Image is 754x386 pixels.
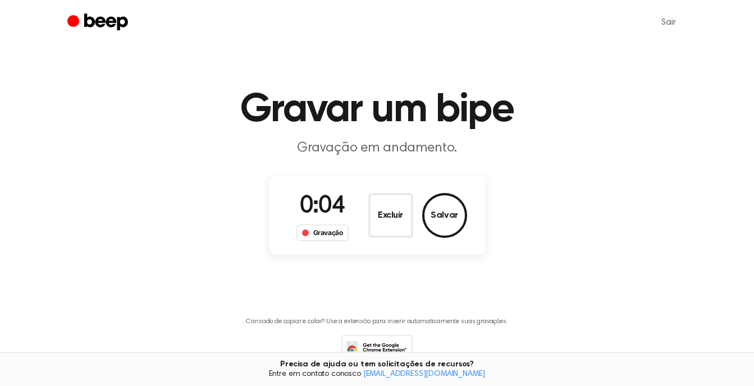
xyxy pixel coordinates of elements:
[67,12,131,34] a: Sinal
[650,9,687,36] a: Sair
[280,360,474,368] font: Precisa de ajuda ou tem solicitações de recursos?
[422,193,467,238] button: Salvar gravação de áudio
[368,193,413,238] button: Excluir registro de áudio
[313,228,343,238] font: Gravação
[90,90,665,130] h1: Gravar um bipe
[300,195,345,218] span: 0:04
[7,370,747,380] span: Entre em contato conosco
[162,139,593,158] p: Gravação em andamento.
[363,370,486,378] a: [EMAIL_ADDRESS][DOMAIN_NAME]
[246,318,508,326] p: Cansado de copiar e colar? Use a extensão para inserir automaticamente suas gravações.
